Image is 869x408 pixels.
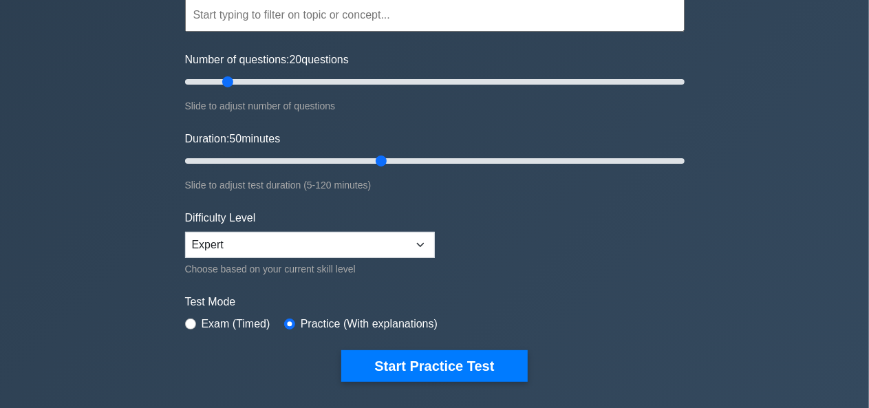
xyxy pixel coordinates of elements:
[185,210,256,226] label: Difficulty Level
[185,98,685,114] div: Slide to adjust number of questions
[341,350,527,382] button: Start Practice Test
[202,316,270,332] label: Exam (Timed)
[185,131,281,147] label: Duration: minutes
[185,261,435,277] div: Choose based on your current skill level
[185,177,685,193] div: Slide to adjust test duration (5-120 minutes)
[229,133,242,144] span: 50
[185,294,685,310] label: Test Mode
[301,316,438,332] label: Practice (With explanations)
[290,54,302,65] span: 20
[185,52,349,68] label: Number of questions: questions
